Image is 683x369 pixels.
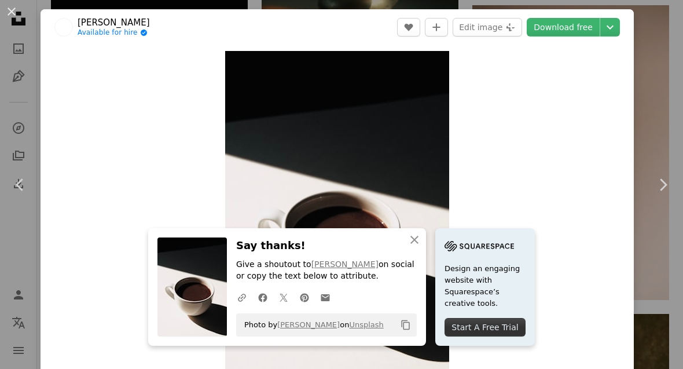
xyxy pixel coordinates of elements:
[54,18,73,36] img: Go to J M's profile
[396,315,416,335] button: Copy to clipboard
[277,320,340,329] a: [PERSON_NAME]
[397,18,420,36] button: Like
[445,263,526,309] span: Design an engaging website with Squarespace’s creative tools.
[445,318,526,337] div: Start A Free Trial
[273,286,294,309] a: Share on Twitter
[78,17,150,28] a: [PERSON_NAME]
[453,18,522,36] button: Edit image
[425,18,448,36] button: Add to Collection
[600,18,620,36] button: Choose download size
[252,286,273,309] a: Share on Facebook
[445,238,514,255] img: file-1705255347840-230a6ab5bca9image
[238,316,384,334] span: Photo by on
[294,286,315,309] a: Share on Pinterest
[642,129,683,240] a: Next
[435,228,535,346] a: Design an engaging website with Squarespace’s creative tools.Start A Free Trial
[311,260,379,269] a: [PERSON_NAME]
[236,238,417,254] h3: Say thanks!
[236,259,417,282] p: Give a shoutout to on social or copy the text below to attribute.
[349,320,383,329] a: Unsplash
[315,286,336,309] a: Share over email
[78,28,150,38] a: Available for hire
[527,18,600,36] a: Download free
